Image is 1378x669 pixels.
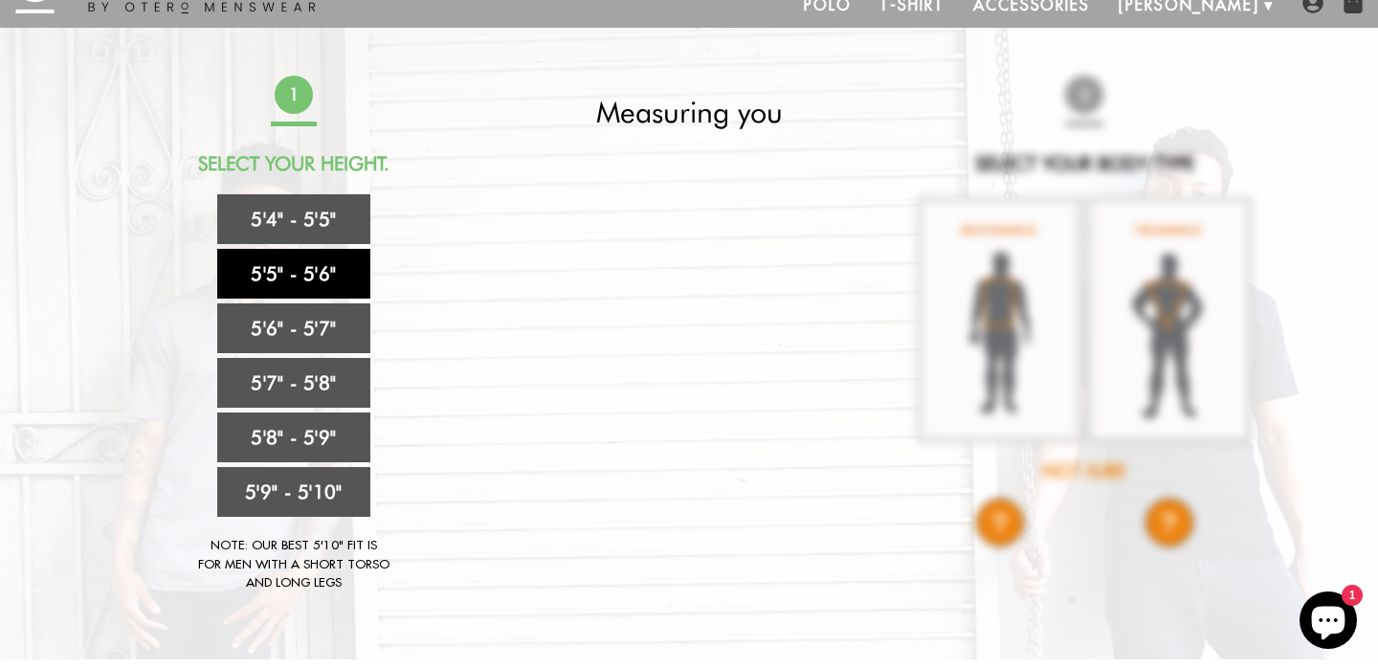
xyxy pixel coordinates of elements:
[217,467,370,517] a: 5'9" - 5'10"
[217,249,370,299] a: 5'5" - 5'6"
[1294,591,1363,654] inbox-online-store-chat: Shopify online store chat
[124,152,463,175] h2: Select Your Height.
[217,303,370,353] a: 5'6" - 5'7"
[198,536,389,592] div: Note: Our best 5'10" fit is for men with a short torso and long legs
[274,75,313,114] span: 1
[217,413,370,462] a: 5'8" - 5'9"
[520,95,858,129] h2: Measuring you
[217,358,370,408] a: 5'7" - 5'8"
[217,194,370,244] a: 5'4" - 5'5"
